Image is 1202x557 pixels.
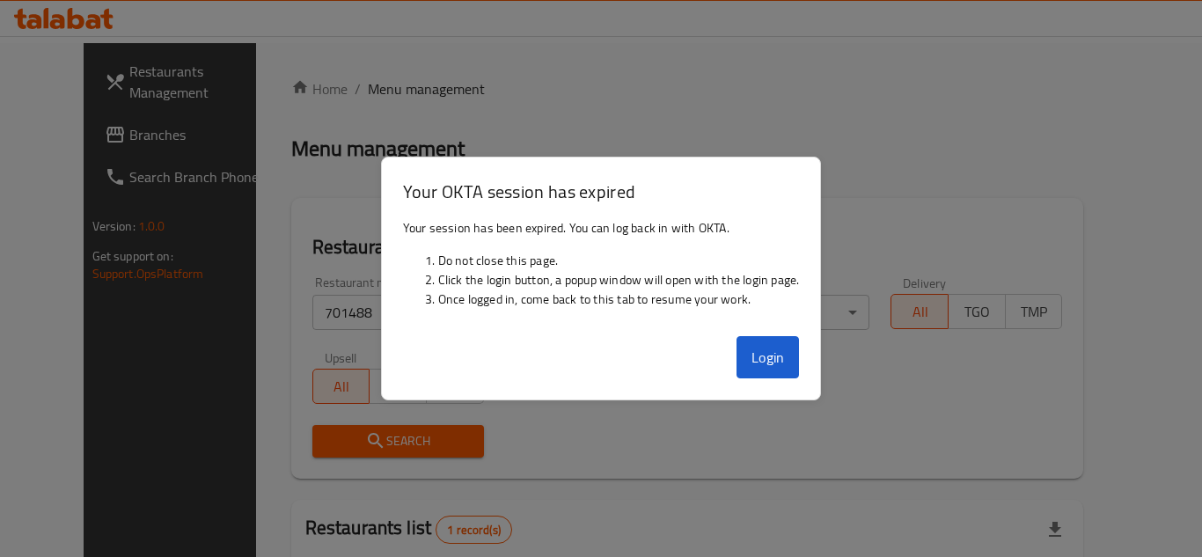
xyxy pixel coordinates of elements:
h3: Your OKTA session has expired [403,179,800,204]
li: Once logged in, come back to this tab to resume your work. [438,289,800,309]
div: Your session has been expired. You can log back in with OKTA. [382,211,821,329]
li: Do not close this page. [438,251,800,270]
li: Click the login button, a popup window will open with the login page. [438,270,800,289]
button: Login [737,336,800,378]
